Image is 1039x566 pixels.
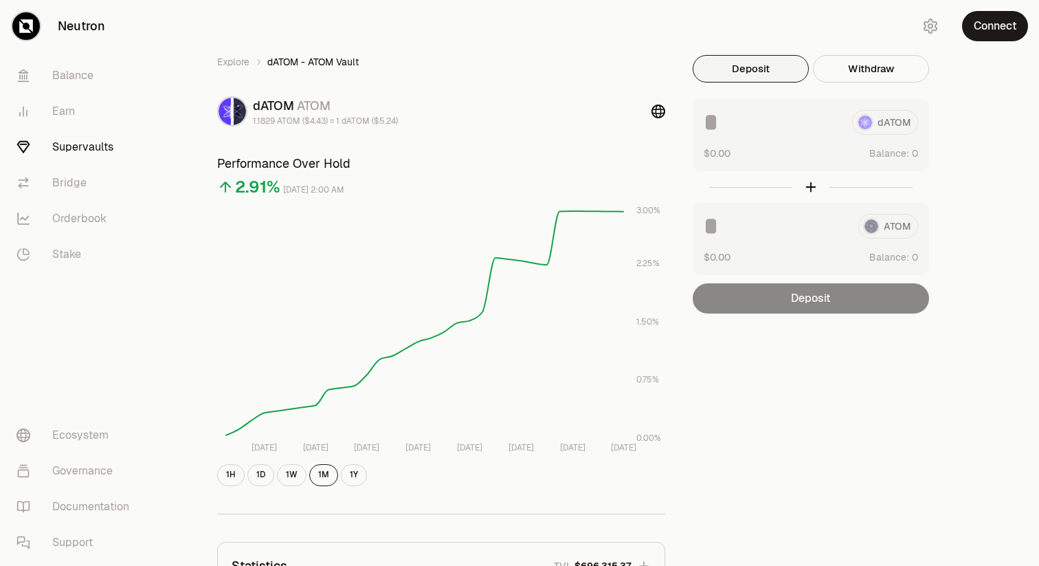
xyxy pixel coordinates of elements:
[869,146,909,160] span: Balance:
[693,55,809,83] button: Deposit
[5,453,148,489] a: Governance
[704,250,730,264] button: $0.00
[611,442,636,453] tspan: [DATE]
[309,464,338,486] button: 1M
[219,98,231,125] img: dATOM Logo
[5,58,148,94] a: Balance
[341,464,367,486] button: 1Y
[234,98,246,125] img: ATOM Logo
[962,11,1028,41] button: Connect
[560,442,585,453] tspan: [DATE]
[636,205,660,216] tspan: 3.00%
[5,201,148,237] a: Orderbook
[5,237,148,272] a: Stake
[5,129,148,165] a: Supervaults
[354,442,379,453] tspan: [DATE]
[704,146,730,160] button: $0.00
[457,442,482,453] tspan: [DATE]
[636,374,659,385] tspan: 0.75%
[869,250,909,264] span: Balance:
[283,182,344,198] div: [DATE] 2:00 AM
[5,525,148,560] a: Support
[5,489,148,525] a: Documentation
[636,433,661,444] tspan: 0.00%
[217,55,249,69] a: Explore
[405,442,431,453] tspan: [DATE]
[636,258,660,269] tspan: 2.25%
[253,96,398,116] div: dATOM
[217,154,665,173] h3: Performance Over Hold
[509,442,534,453] tspan: [DATE]
[303,442,328,453] tspan: [DATE]
[247,464,274,486] button: 1D
[253,116,398,127] div: 1.1829 ATOM ($4.43) = 1 dATOM ($5.24)
[5,94,148,129] a: Earn
[5,417,148,453] a: Ecosystem
[217,55,665,69] nav: breadcrumb
[252,442,277,453] tspan: [DATE]
[636,316,659,327] tspan: 1.50%
[267,55,359,69] span: dATOM - ATOM Vault
[297,98,331,113] span: ATOM
[5,165,148,201] a: Bridge
[217,464,245,486] button: 1H
[813,55,929,83] button: Withdraw
[235,176,280,198] div: 2.91%
[277,464,306,486] button: 1W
